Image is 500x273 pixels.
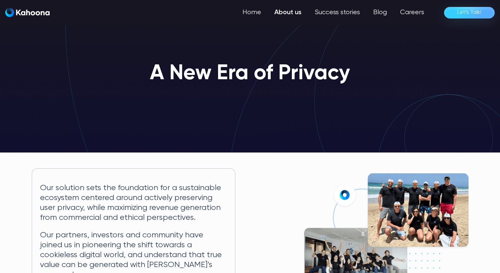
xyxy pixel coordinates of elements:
[444,7,495,18] a: Let’s Talk!
[150,62,350,85] h1: A New Era of Privacy
[5,8,50,17] img: Kahoona logo white
[40,183,227,222] p: Our solution sets the foundation for a sustainable ecosystem centered around actively preserving ...
[393,6,431,19] a: Careers
[367,6,393,19] a: Blog
[268,6,308,19] a: About us
[5,8,50,17] a: home
[236,6,268,19] a: Home
[457,7,481,18] div: Let’s Talk!
[308,6,367,19] a: Success stories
